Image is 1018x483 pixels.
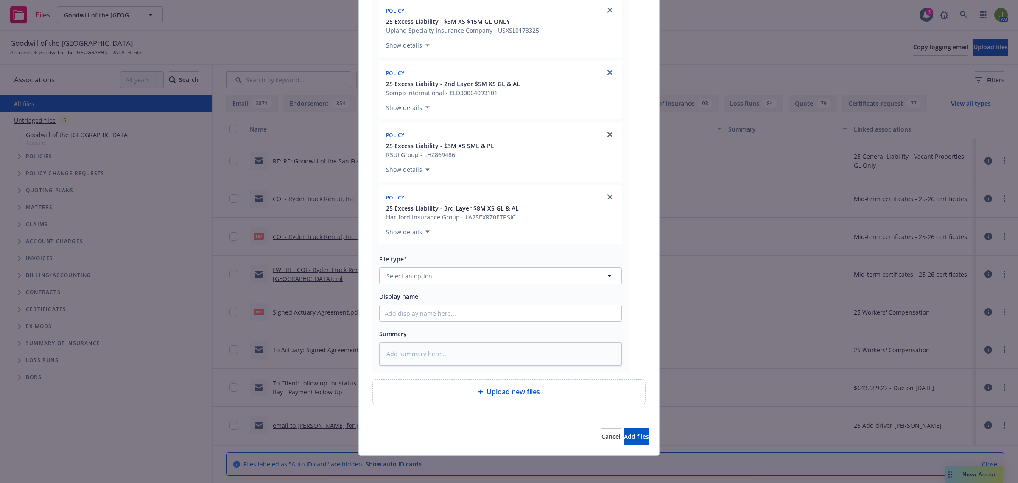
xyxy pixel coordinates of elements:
button: Show details [383,227,433,237]
div: Upland Specialty Insurance Company - USXSL0173325 [386,26,539,35]
span: Select an option [386,272,432,281]
div: RSUI Group - LHZ869486 [386,150,494,159]
span: Policy [386,7,405,14]
span: File type* [379,255,407,263]
button: Show details [383,165,433,175]
div: Sompo International - ELD30064093101 [386,88,520,97]
span: Add files [624,432,649,441]
a: close [605,129,615,140]
button: Show details [383,40,433,51]
button: 25 Excess Liability - 2nd Layer $5M XS GL & AL [386,79,520,88]
button: Add files [624,428,649,445]
button: 25 Excess Liability - $3M XS SML & PL [386,141,494,150]
button: Show details [383,102,433,112]
button: 25 Excess Liability - $3M XS $15M GL ONLY [386,17,539,26]
a: close [605,192,615,202]
span: 25 Excess Liability - $3M XS $15M GL ONLY [386,17,510,26]
button: 25 Excess Liability - 3rd Layer $8M XS GL & AL [386,204,519,213]
span: Policy [386,132,405,139]
span: Summary [379,330,407,338]
a: close [605,67,615,78]
button: Cancel [601,428,621,445]
div: Upload new files [372,379,646,404]
span: Policy [386,194,405,201]
input: Add display name here... [380,305,621,321]
div: Hartford Insurance Group - LA25EXRZ0ETPSIC [386,213,519,222]
a: close [605,5,615,15]
span: Upload new files [487,387,540,397]
span: Cancel [601,432,621,441]
span: Display name [379,292,418,300]
span: Policy [386,70,405,77]
button: Select an option [379,267,622,284]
